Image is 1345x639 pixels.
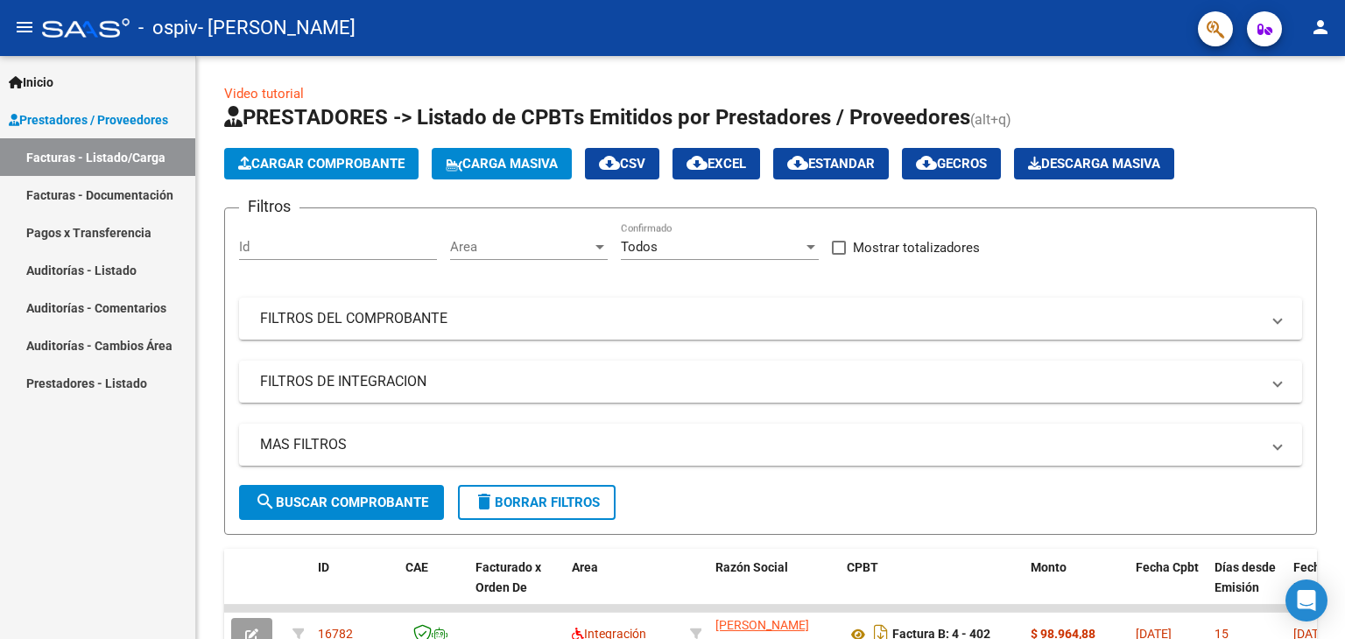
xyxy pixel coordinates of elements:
span: - ospiv [138,9,198,47]
mat-icon: cloud_download [916,152,937,173]
mat-panel-title: FILTROS DEL COMPROBANTE [260,309,1260,328]
span: EXCEL [687,156,746,172]
button: CSV [585,148,659,179]
mat-expansion-panel-header: FILTROS DEL COMPROBANTE [239,298,1302,340]
mat-icon: search [255,491,276,512]
datatable-header-cell: Días desde Emisión [1208,549,1286,626]
mat-icon: cloud_download [599,152,620,173]
span: CAE [405,560,428,574]
span: Razón Social [715,560,788,574]
span: Area [450,239,592,255]
button: Descarga Masiva [1014,148,1174,179]
div: Open Intercom Messenger [1285,579,1327,621]
span: Estandar [787,156,875,172]
app-download-masive: Descarga masiva de comprobantes (adjuntos) [1014,148,1174,179]
span: CSV [599,156,645,172]
button: EXCEL [672,148,760,179]
span: Prestadores / Proveedores [9,110,168,130]
h3: Filtros [239,194,299,219]
span: Facturado x Orden De [475,560,541,594]
span: Días desde Emisión [1215,560,1276,594]
span: Carga Masiva [446,156,558,172]
datatable-header-cell: Monto [1024,549,1129,626]
mat-icon: cloud_download [787,152,808,173]
mat-icon: delete [474,491,495,512]
datatable-header-cell: CAE [398,549,468,626]
span: - [PERSON_NAME] [198,9,356,47]
mat-expansion-panel-header: MAS FILTROS [239,424,1302,466]
mat-icon: person [1310,17,1331,38]
button: Gecros [902,148,1001,179]
mat-icon: cloud_download [687,152,708,173]
datatable-header-cell: Facturado x Orden De [468,549,565,626]
button: Borrar Filtros [458,485,616,520]
span: PRESTADORES -> Listado de CPBTs Emitidos por Prestadores / Proveedores [224,105,970,130]
span: (alt+q) [970,111,1011,128]
datatable-header-cell: Fecha Cpbt [1129,549,1208,626]
span: Fecha Cpbt [1136,560,1199,574]
mat-panel-title: FILTROS DE INTEGRACION [260,372,1260,391]
span: [PERSON_NAME] [715,618,809,632]
span: Area [572,560,598,574]
span: Monto [1031,560,1067,574]
button: Carga Masiva [432,148,572,179]
span: Todos [621,239,658,255]
span: Inicio [9,73,53,92]
span: Descarga Masiva [1028,156,1160,172]
span: Gecros [916,156,987,172]
span: Mostrar totalizadores [853,237,980,258]
span: Fecha Recibido [1293,560,1342,594]
mat-icon: menu [14,17,35,38]
datatable-header-cell: Razón Social [708,549,840,626]
span: CPBT [847,560,878,574]
datatable-header-cell: Area [565,549,683,626]
mat-panel-title: MAS FILTROS [260,435,1260,454]
button: Cargar Comprobante [224,148,419,179]
datatable-header-cell: ID [311,549,398,626]
datatable-header-cell: CPBT [840,549,1024,626]
span: ID [318,560,329,574]
span: Cargar Comprobante [238,156,405,172]
mat-expansion-panel-header: FILTROS DE INTEGRACION [239,361,1302,403]
span: Buscar Comprobante [255,495,428,510]
span: Borrar Filtros [474,495,600,510]
button: Buscar Comprobante [239,485,444,520]
a: Video tutorial [224,86,304,102]
button: Estandar [773,148,889,179]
